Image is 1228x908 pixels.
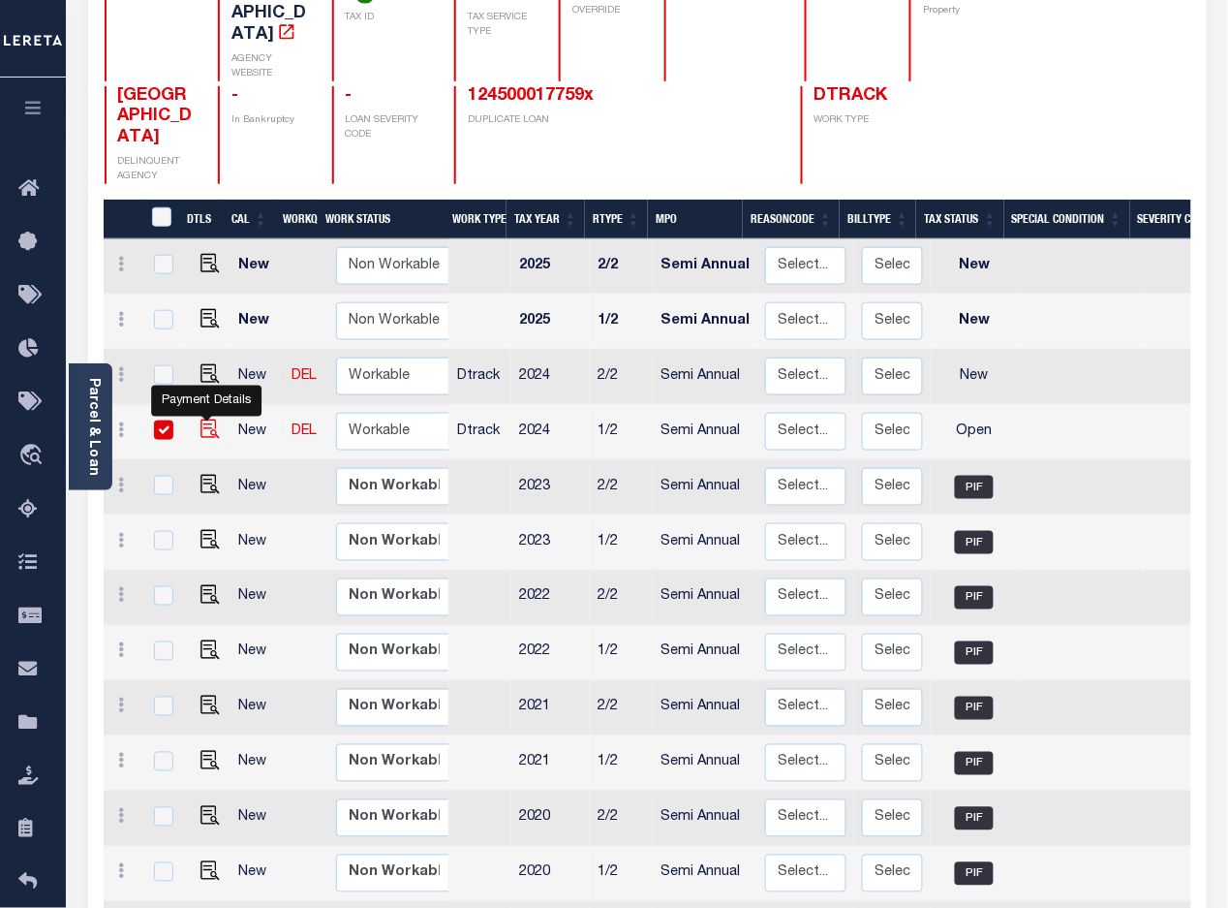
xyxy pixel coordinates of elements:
[590,847,653,902] td: 1/2
[511,792,590,847] td: 2020
[1004,200,1130,239] th: Special Condition: activate to sort column ascending
[151,386,261,417] div: Payment Details
[449,350,511,405] td: Dtrack
[653,792,757,847] td: Semi Annual
[275,200,318,239] th: WorkQ
[468,87,594,105] a: 124500017759x
[955,531,994,554] span: PIF
[511,460,590,516] td: 2023
[511,516,590,571] td: 2023
[955,697,994,720] span: PIF
[955,642,994,665] span: PIF
[230,681,284,736] td: New
[230,516,284,571] td: New
[511,681,590,736] td: 2021
[590,239,653,295] td: 2/2
[445,200,507,239] th: Work Type
[230,460,284,516] td: New
[653,350,757,405] td: Semi Annual
[653,516,757,571] td: Semi Annual
[653,681,757,736] td: Semi Annual
[511,571,590,626] td: 2022
[590,295,653,350] td: 1/2
[653,460,757,516] td: Semi Annual
[916,200,1004,239] th: Tax Status: activate to sort column ascending
[468,113,636,128] p: DUPLICATE LOAN
[230,239,284,295] td: New
[590,626,653,681] td: 1/2
[590,681,653,736] td: 2/2
[653,295,757,350] td: Semi Annual
[511,736,590,792] td: 2021
[743,200,840,239] th: ReasonCode: activate to sort column ascending
[292,369,317,383] a: DEL
[449,405,511,460] td: Dtrack
[814,87,888,105] span: DTRACK
[955,586,994,610] span: PIF
[931,239,1018,295] td: New
[292,424,317,438] a: DEL
[511,405,590,460] td: 2024
[653,847,757,902] td: Semi Annual
[814,113,892,128] p: WORK TYPE
[511,350,590,405] td: 2024
[590,516,653,571] td: 1/2
[140,200,180,239] th: &nbsp;
[931,295,1018,350] td: New
[230,847,284,902] td: New
[346,113,432,142] p: LOAN SEVERITY CODE
[653,571,757,626] td: Semi Annual
[346,11,432,25] p: TAX ID
[590,736,653,792] td: 1/2
[511,847,590,902] td: 2020
[955,476,994,499] span: PIF
[590,792,653,847] td: 2/2
[318,200,448,239] th: Work Status
[931,405,1018,460] td: Open
[585,200,648,239] th: RType: activate to sort column ascending
[931,350,1018,405] td: New
[118,155,196,184] p: DELINQUENT AGENCY
[118,87,193,146] span: [GEOGRAPHIC_DATA]
[86,378,100,476] a: Parcel & Loan
[179,200,224,239] th: DTLS
[648,200,743,239] th: MPO
[511,295,590,350] td: 2025
[653,626,757,681] td: Semi Annual
[230,571,284,626] td: New
[955,807,994,830] span: PIF
[590,350,653,405] td: 2/2
[231,113,309,128] p: In Bankruptcy
[230,295,284,350] td: New
[653,239,757,295] td: Semi Annual
[224,200,275,239] th: CAL: activate to sort column ascending
[104,200,140,239] th: &nbsp;&nbsp;&nbsp;&nbsp;&nbsp;&nbsp;&nbsp;&nbsp;&nbsp;&nbsp;
[511,239,590,295] td: 2025
[840,200,916,239] th: BillType: activate to sort column ascending
[511,626,590,681] td: 2022
[653,405,757,460] td: Semi Annual
[468,11,536,40] p: TAX SERVICE TYPE
[590,405,653,460] td: 1/2
[231,87,238,105] span: -
[955,752,994,775] span: PIF
[955,862,994,886] span: PIF
[590,571,653,626] td: 2/2
[507,200,585,239] th: Tax Year: activate to sort column ascending
[230,405,284,460] td: New
[230,792,284,847] td: New
[230,736,284,792] td: New
[653,736,757,792] td: Semi Annual
[346,87,353,105] span: -
[230,626,284,681] td: New
[590,460,653,516] td: 2/2
[230,350,284,405] td: New
[231,52,309,81] p: AGENCY WEBSITE
[18,444,49,469] i: travel_explore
